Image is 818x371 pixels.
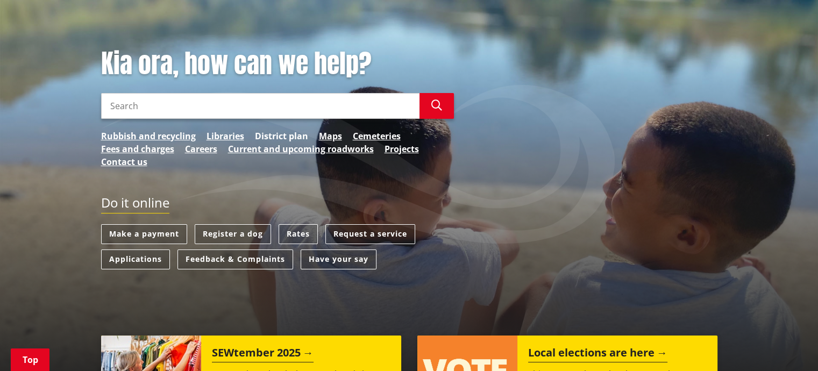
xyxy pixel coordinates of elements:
[255,130,308,142] a: District plan
[325,224,415,244] a: Request a service
[101,93,419,119] input: Search input
[101,48,454,80] h1: Kia ora, how can we help?
[319,130,342,142] a: Maps
[177,249,293,269] a: Feedback & Complaints
[301,249,376,269] a: Have your say
[101,195,169,214] h2: Do it online
[228,142,374,155] a: Current and upcoming roadworks
[101,142,174,155] a: Fees and charges
[11,348,49,371] a: Top
[212,346,314,362] h2: SEWtember 2025
[769,326,807,365] iframe: Messenger Launcher
[101,155,147,168] a: Contact us
[353,130,401,142] a: Cemeteries
[101,224,187,244] a: Make a payment
[207,130,244,142] a: Libraries
[279,224,318,244] a: Rates
[101,130,196,142] a: Rubbish and recycling
[195,224,271,244] a: Register a dog
[185,142,217,155] a: Careers
[385,142,419,155] a: Projects
[528,346,667,362] h2: Local elections are here
[101,249,170,269] a: Applications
